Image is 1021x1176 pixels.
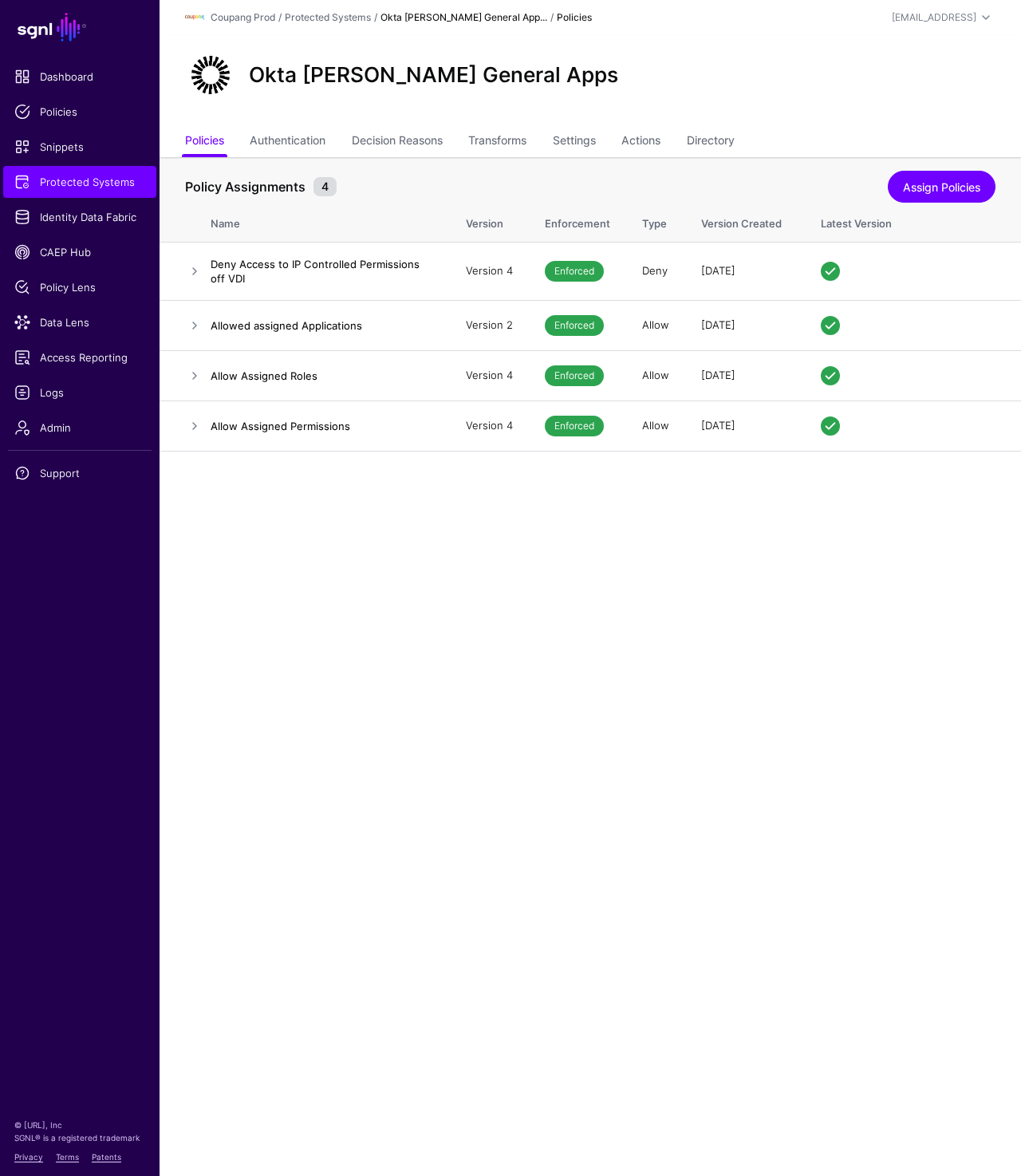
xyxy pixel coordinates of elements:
img: svg+xml;base64,PHN2ZyBpZD0iTG9nbyIgeG1sbnM9Imh0dHA6Ly93d3cudzMub3JnLzIwMDAvc3ZnIiB3aWR0aD0iMTIxLj... [185,8,204,27]
div: / [547,10,557,25]
span: [DATE] [701,318,735,331]
a: Actions [621,127,660,157]
th: Version [450,200,529,242]
a: Admin [3,412,156,444]
span: Support [14,465,145,481]
th: Name [211,200,450,242]
th: Enforcement [529,200,626,242]
a: Access Reporting [3,341,156,373]
p: SGNL® is a registered trademark [14,1131,145,1144]
a: Identity Data Fabric [3,201,156,233]
td: Version 4 [450,401,529,452]
a: Patents [92,1152,121,1162]
td: Allow [626,401,685,452]
a: Coupang Prod [211,11,275,23]
span: Dashboard [14,69,145,85]
strong: Policies [557,11,592,23]
a: Terms [56,1152,79,1162]
strong: Okta [PERSON_NAME] General App... [380,11,547,23]
span: Enforced [545,416,604,436]
a: Transforms [468,127,526,157]
p: © [URL], Inc [14,1119,145,1131]
a: Data Lens [3,306,156,338]
h2: Okta [PERSON_NAME] General Apps [249,62,618,87]
td: Allow [626,301,685,351]
div: / [275,10,285,25]
a: Policies [185,127,224,157]
a: Dashboard [3,61,156,93]
a: Logs [3,377,156,408]
h4: Allow Assigned Permissions [211,419,434,433]
td: Deny [626,242,685,300]
h4: Deny Access to IP Controlled Permissions off VDI [211,257,434,286]
span: Policies [14,104,145,120]
a: Directory [687,127,735,157]
span: Data Lens [14,314,145,330]
a: Privacy [14,1152,43,1162]
a: Snippets [3,131,156,163]
a: Decision Reasons [352,127,443,157]
span: Identity Data Fabric [14,209,145,225]
a: Protected Systems [3,166,156,198]
a: Authentication [250,127,325,157]
h4: Allow Assigned Roles [211,369,434,383]
span: Policy Lens [14,279,145,295]
td: Version 4 [450,242,529,300]
span: Enforced [545,315,604,336]
span: Snippets [14,139,145,155]
small: 4 [313,177,337,196]
span: CAEP Hub [14,244,145,260]
a: Protected Systems [285,11,371,23]
div: [EMAIL_ADDRESS] [892,10,976,25]
div: / [371,10,380,25]
th: Version Created [685,200,805,242]
span: Policy Assignments [181,177,309,196]
th: Type [626,200,685,242]
span: Access Reporting [14,349,145,365]
td: Allow [626,351,685,401]
h4: Allowed assigned Applications [211,318,434,333]
img: svg+xml;base64,PHN2ZyB3aWR0aD0iNjQiIGhlaWdodD0iNjQiIHZpZXdCb3g9IjAgMCA2NCA2NCIgZmlsbD0ibm9uZSIgeG... [185,49,236,101]
span: Protected Systems [14,174,145,190]
a: Settings [553,127,596,157]
a: CAEP Hub [3,236,156,268]
a: Policies [3,96,156,128]
span: [DATE] [701,369,735,381]
span: [DATE] [701,264,735,277]
span: Enforced [545,261,604,282]
span: Admin [14,420,145,436]
span: Enforced [545,365,604,386]
a: Policy Lens [3,271,156,303]
a: SGNL [10,10,150,45]
a: Assign Policies [888,171,995,203]
span: Logs [14,385,145,401]
td: Version 4 [450,351,529,401]
th: Latest Version [805,200,1021,242]
td: Version 2 [450,301,529,351]
span: [DATE] [701,419,735,432]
